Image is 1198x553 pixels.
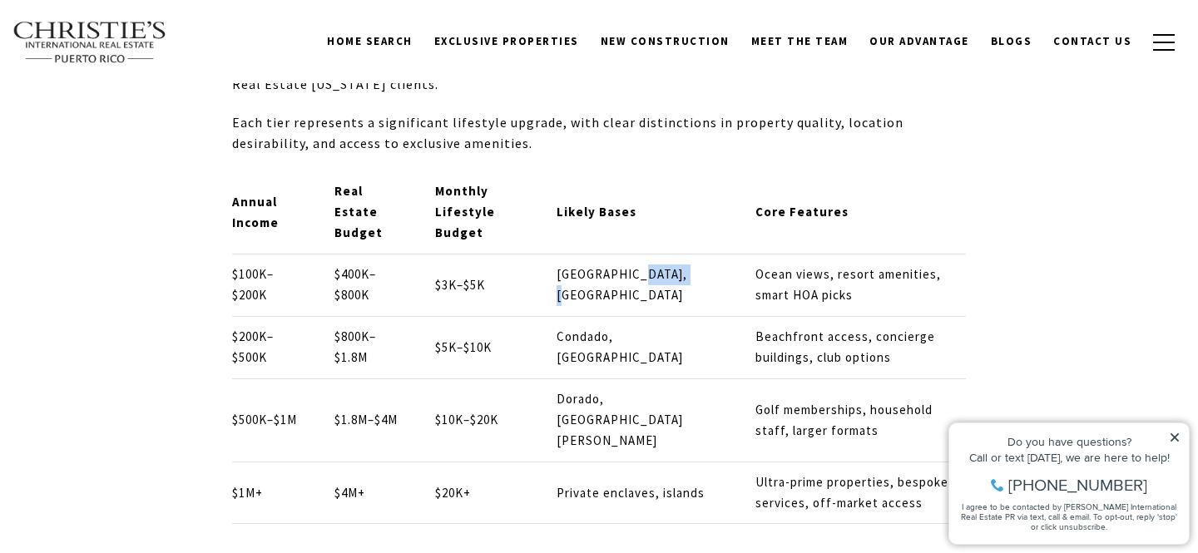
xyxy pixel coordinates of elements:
[316,26,423,57] a: Home Search
[1142,18,1186,67] button: button
[435,483,529,504] p: $20K+
[557,389,727,452] p: Dorado, [GEOGRAPHIC_DATA][PERSON_NAME]
[434,34,579,48] span: Exclusive Properties
[755,264,966,306] p: Ocean views, resort amenities, smart HOA picks
[755,472,966,514] p: Ultra-prime properties, bespoke services, off-market access
[755,400,966,442] p: Golf memberships, household staff, larger formats
[435,338,529,358] p: $5K–$10K
[435,275,529,296] p: $3K–$5K
[755,204,849,220] strong: Core Features
[423,26,590,57] a: Exclusive Properties
[334,264,407,306] p: $400K–$800K
[557,483,727,504] p: Private enclaves, islands
[740,26,859,57] a: Meet the Team
[232,327,307,368] p: $200K–$500K
[17,37,240,49] div: Do you have questions?
[601,34,730,48] span: New Construction
[232,483,307,504] p: $1M+
[68,78,207,95] span: [PHONE_NUMBER]
[991,34,1032,48] span: Blogs
[557,264,727,306] p: [GEOGRAPHIC_DATA], [GEOGRAPHIC_DATA]
[557,327,727,368] p: Condado, [GEOGRAPHIC_DATA]
[232,264,307,306] p: $100K–$200K
[21,102,237,134] span: I agree to be contacted by [PERSON_NAME] International Real Estate PR via text, call & email. To ...
[557,204,636,220] strong: Likely Bases
[232,410,307,431] p: $500K–$1M
[1053,34,1131,48] span: Contact Us
[232,194,279,230] strong: Annual Income
[12,21,167,64] img: Christie's International Real Estate text transparent background
[334,327,407,368] p: $800K–$1.8M
[334,483,407,504] p: $4M+
[435,410,529,431] p: $10K–$20K
[232,112,966,155] p: Each tier represents a significant lifestyle upgrade, with clear distinctions in property quality...
[869,34,969,48] span: Our Advantage
[17,53,240,65] div: Call or text [DATE], we are here to help!
[435,183,495,240] strong: Monthly Lifestyle Budget
[859,26,980,57] a: Our Advantage
[590,26,740,57] a: New Construction
[755,327,966,368] p: Beachfront access, concierge buildings, club options
[334,183,383,240] strong: Real Estate Budget
[980,26,1043,57] a: Blogs
[334,410,407,431] p: $1.8M–$4M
